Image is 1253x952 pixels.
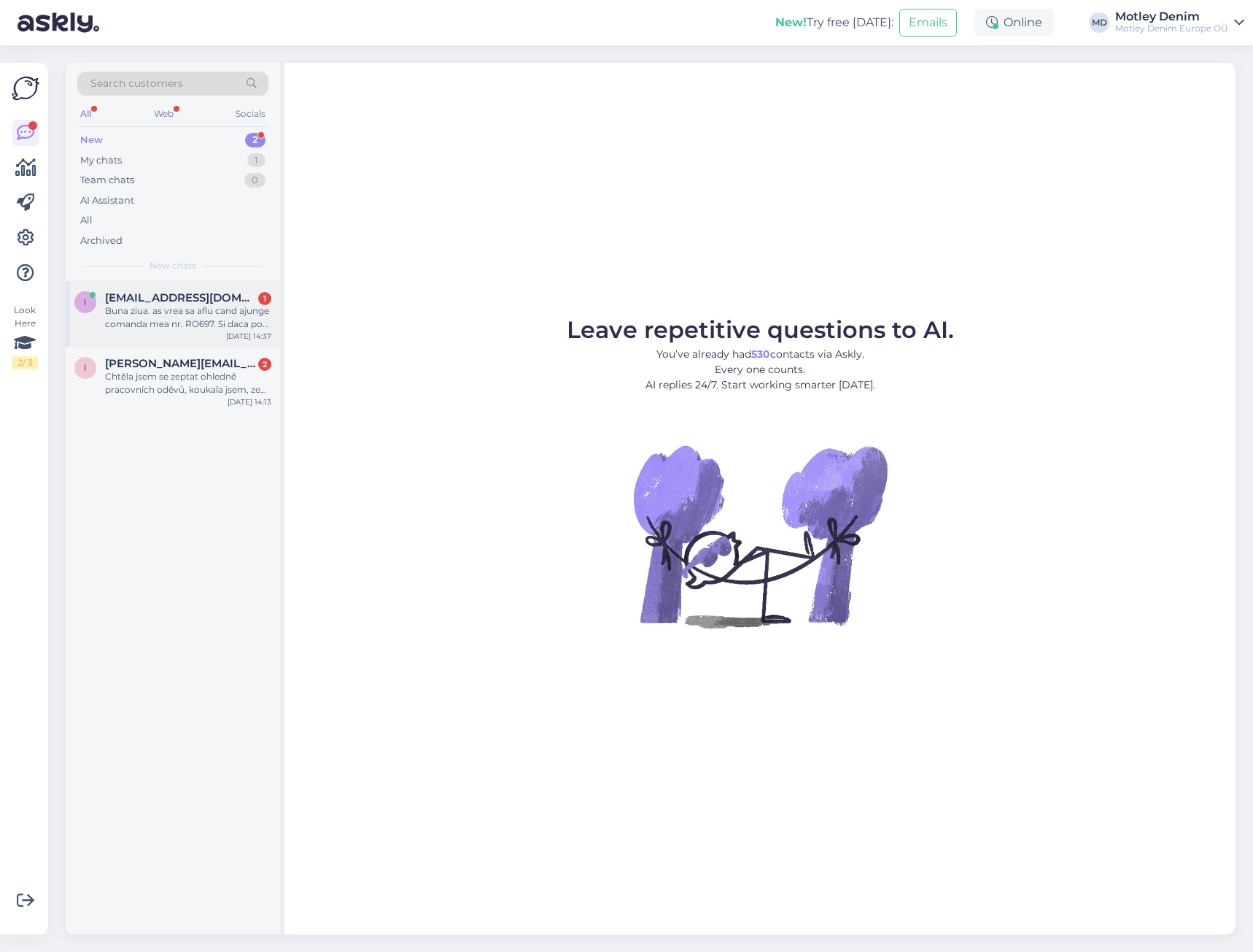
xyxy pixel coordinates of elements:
[1089,12,1109,33] div: MD
[247,153,265,168] div: 1
[80,173,134,188] div: Team chats
[105,370,271,396] div: Chtěla jsem se zeptat ohledně pracovních oděvů, koukala jsem, ze mate jen do velikosti 6xl, větší...
[105,357,257,370] span: ivana.kre@seznam.cz
[974,9,1054,36] div: Online
[751,348,770,361] b: 530
[80,234,123,248] div: Archived
[150,259,196,272] span: New chats
[775,15,807,29] b: New!
[84,362,87,373] span: i
[258,292,271,305] div: 1
[80,213,93,228] div: All
[1115,11,1244,34] a: Motley DenimMotley Denim Europe OÜ
[77,104,94,123] div: All
[775,14,893,31] div: Try free [DATE]:
[80,193,134,208] div: AI Assistant
[258,358,271,371] div: 2
[105,291,257,304] span: iulipana@yahoo.com
[12,74,39,102] img: Askly Logo
[1115,23,1228,34] div: Motley Denim Europe OÜ
[226,331,271,342] div: [DATE] 14:37
[151,104,176,123] div: Web
[105,304,271,331] div: Buna ziua. as vrea sa aflu cand ajunge comanda mea nr. RO697. Si daca pot lua legatura cu cei car...
[84,296,87,307] span: i
[1115,11,1228,23] div: Motley Denim
[567,347,954,393] p: You’ve already had contacts via Askly. Every one counts. AI replies 24/7. Start working smarter [...
[12,304,38,369] div: Look Here
[90,76,183,91] span: Search customers
[899,9,957,37] button: Emails
[12,356,38,369] div: 2 / 3
[228,396,271,407] div: [DATE] 14:13
[245,133,265,147] div: 2
[567,315,954,344] span: Leave repetitive questions to AI.
[233,104,268,123] div: Socials
[80,153,122,168] div: My chats
[244,173,265,188] div: 0
[80,133,103,147] div: New
[629,404,891,667] img: No Chat active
